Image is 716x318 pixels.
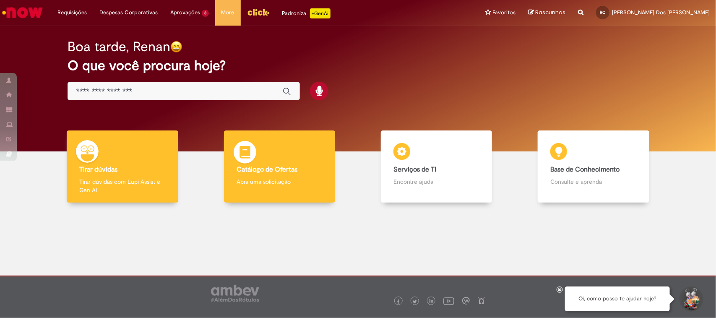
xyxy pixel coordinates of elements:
[68,39,170,54] h2: Boa tarde, Renan
[550,165,620,174] b: Base de Conhecimento
[393,165,436,174] b: Serviços de TI
[600,10,606,15] span: RC
[79,165,117,174] b: Tirar dúvidas
[565,287,670,311] div: Oi, como posso te ajudar hoje?
[550,177,636,186] p: Consulte e aprenda
[170,41,182,53] img: happy-face.png
[282,8,331,18] div: Padroniza
[170,8,200,17] span: Aprovações
[1,4,44,21] img: ServiceNow
[79,177,165,194] p: Tirar dúvidas com Lupi Assist e Gen Ai
[393,177,479,186] p: Encontre ajuda
[462,297,470,305] img: logo_footer_workplace.png
[237,177,323,186] p: Abra uma solicitação
[310,8,331,18] p: +GenAi
[515,130,672,203] a: Base de Conhecimento Consulte e aprenda
[68,58,648,73] h2: O que você procura hoje?
[430,299,434,304] img: logo_footer_linkedin.png
[247,6,270,18] img: click_logo_yellow_360x200.png
[478,297,485,305] img: logo_footer_naosei.png
[358,130,515,203] a: Serviços de TI Encontre ajuda
[44,130,201,203] a: Tirar dúvidas Tirar dúvidas com Lupi Assist e Gen Ai
[528,9,565,17] a: Rascunhos
[443,295,454,306] img: logo_footer_youtube.png
[202,10,209,17] span: 3
[237,165,297,174] b: Catálogo de Ofertas
[535,8,565,16] span: Rascunhos
[221,8,234,17] span: More
[99,8,158,17] span: Despesas Corporativas
[413,300,417,304] img: logo_footer_twitter.png
[211,285,259,302] img: logo_footer_ambev_rotulo_gray.png
[396,300,401,304] img: logo_footer_facebook.png
[57,8,87,17] span: Requisições
[678,287,703,312] button: Iniciar Conversa de Suporte
[201,130,358,203] a: Catálogo de Ofertas Abra uma solicitação
[492,8,516,17] span: Favoritos
[612,9,710,16] span: [PERSON_NAME] Dos [PERSON_NAME]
